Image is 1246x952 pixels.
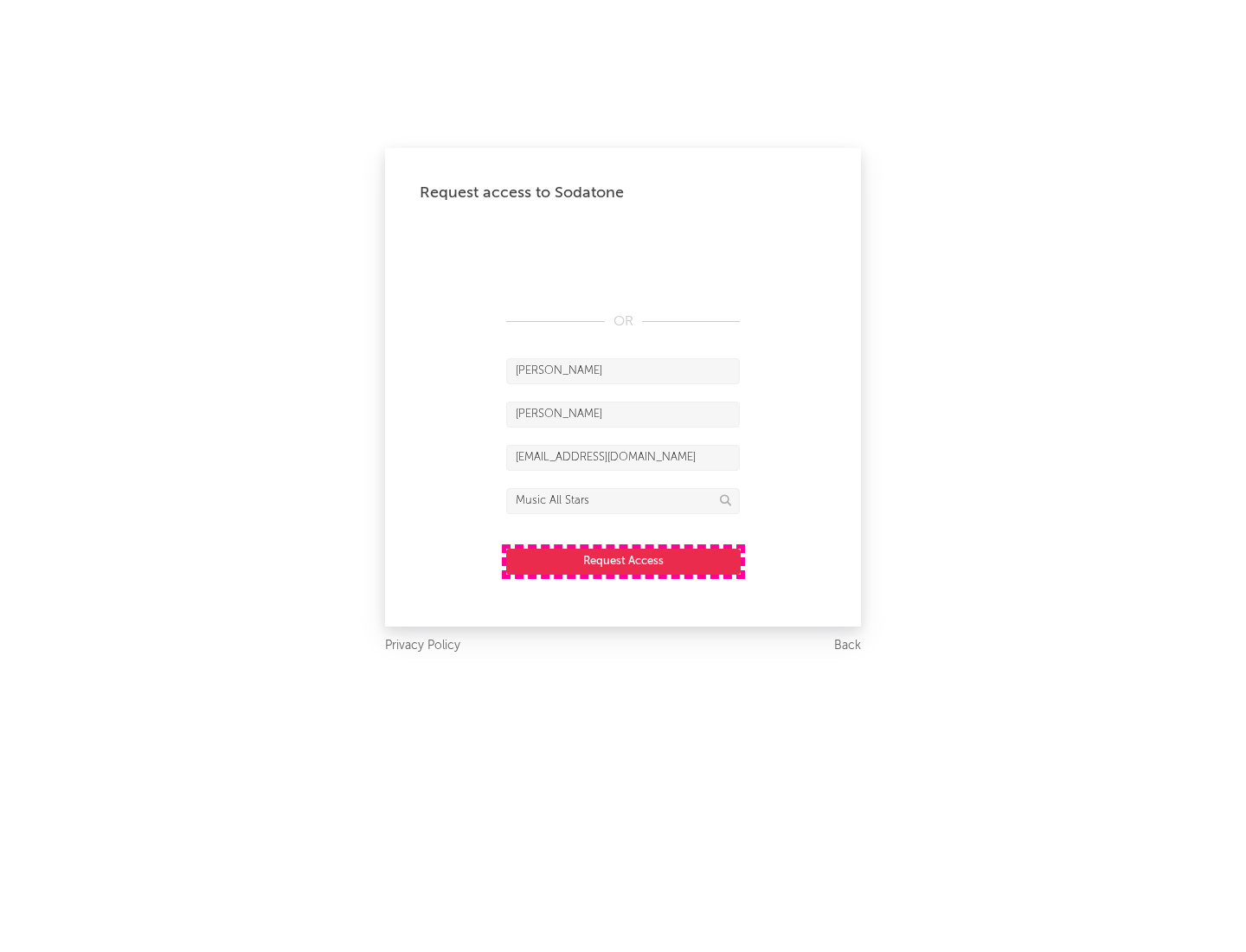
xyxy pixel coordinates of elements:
div: Request access to Sodatone [420,183,826,203]
a: Privacy Policy [385,635,460,657]
div: OR [506,312,740,332]
button: Request Access [506,549,741,575]
a: Back [834,635,861,657]
input: First Name [506,358,740,384]
input: Last Name [506,402,740,428]
input: Division [506,488,740,514]
input: Email [506,445,740,471]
